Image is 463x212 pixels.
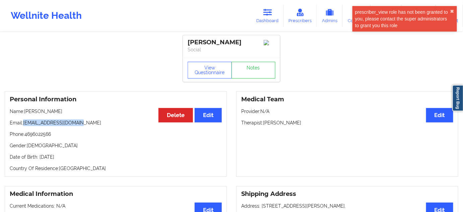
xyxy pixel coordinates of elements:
p: Email: [EMAIL_ADDRESS][DOMAIN_NAME] [10,119,222,126]
p: Gender: [DEMOGRAPHIC_DATA] [10,142,222,149]
p: Country Of Residence: [GEOGRAPHIC_DATA] [10,165,222,172]
p: Therapist: [PERSON_NAME] [241,119,453,126]
p: Social [188,46,275,53]
p: Phone: 4696022566 [10,131,222,138]
p: Address: [STREET_ADDRESS][PERSON_NAME]. [241,203,453,209]
a: Notes [231,62,276,78]
a: Prescribers [284,5,317,27]
p: Current Medications: N/A [10,203,222,209]
p: Provider: N/A [241,108,453,115]
a: Admins [317,5,343,27]
a: Report Bug [452,85,463,111]
img: Image%2Fplaceholer-image.png [264,40,275,45]
div: [PERSON_NAME] [188,39,275,46]
a: Dashboard [252,5,284,27]
button: Delete [158,108,193,122]
div: prescriber_view role has not been granted to you, please contact the super administrators to gran... [355,9,450,29]
button: close [450,9,454,14]
a: Coaches [343,5,371,27]
p: Date of Birth: [DATE] [10,154,222,160]
button: View Questionnaire [188,62,232,78]
button: Edit [195,108,222,122]
button: Edit [426,108,453,122]
h3: Medical Information [10,190,222,198]
h3: Personal Information [10,96,222,103]
p: Name: [PERSON_NAME] [10,108,222,115]
h3: Medical Team [241,96,453,103]
h3: Shipping Address [241,190,453,198]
